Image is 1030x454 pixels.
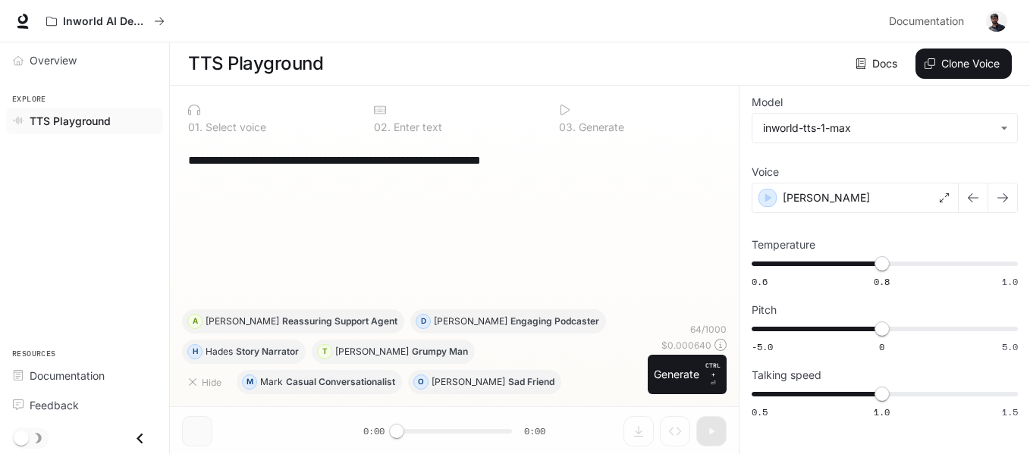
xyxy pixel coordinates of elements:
[752,114,1017,142] div: inworld-tts-1-max
[853,49,903,79] a: Docs
[30,368,105,384] span: Documentation
[783,190,870,205] p: [PERSON_NAME]
[282,317,397,326] p: Reassuring Support Agent
[243,370,256,394] div: M
[206,317,279,326] p: [PERSON_NAME]
[414,370,428,394] div: O
[30,113,111,129] span: TTS Playground
[312,340,475,364] button: T[PERSON_NAME]Grumpy Man
[752,370,821,380] p: Talking speed
[434,317,507,326] p: [PERSON_NAME]
[1002,340,1018,353] span: 5.0
[752,97,783,108] p: Model
[203,122,266,133] p: Select voice
[182,309,404,333] button: A[PERSON_NAME]Reassuring Support Agent
[6,362,163,389] a: Documentation
[206,347,233,356] p: Hades
[374,122,391,133] p: 0 2 .
[1002,405,1018,418] span: 1.5
[432,377,505,387] p: [PERSON_NAME]
[410,309,606,333] button: D[PERSON_NAME]Engaging Podcaster
[981,6,1012,36] button: User avatar
[335,347,409,356] p: [PERSON_NAME]
[260,377,283,387] p: Mark
[986,11,1007,32] img: User avatar
[123,423,157,454] button: Close drawer
[412,347,468,356] p: Grumpy Man
[763,121,993,136] div: inworld-tts-1-max
[286,377,395,387] p: Casual Conversationalist
[705,361,721,379] p: CTRL +
[237,370,402,394] button: MMarkCasual Conversationalist
[6,47,163,74] a: Overview
[508,377,554,387] p: Sad Friend
[391,122,442,133] p: Enter text
[510,317,599,326] p: Engaging Podcaster
[416,309,430,333] div: D
[182,370,231,394] button: Hide
[648,355,727,394] button: GenerateCTRL +⏎
[752,340,773,353] span: -5.0
[188,309,202,333] div: A
[236,347,299,356] p: Story Narrator
[14,429,29,446] span: Dark mode toggle
[889,12,964,31] span: Documentation
[879,340,884,353] span: 0
[63,15,148,28] p: Inworld AI Demos
[1002,275,1018,288] span: 1.0
[30,52,77,68] span: Overview
[559,122,576,133] p: 0 3 .
[752,167,779,177] p: Voice
[752,405,768,418] span: 0.5
[752,240,815,250] p: Temperature
[752,275,768,288] span: 0.6
[705,361,721,388] p: ⏎
[6,108,163,134] a: TTS Playground
[874,275,890,288] span: 0.8
[752,305,777,315] p: Pitch
[188,49,323,79] h1: TTS Playground
[408,370,561,394] button: O[PERSON_NAME]Sad Friend
[318,340,331,364] div: T
[182,340,306,364] button: HHadesStory Narrator
[874,405,890,418] span: 1.0
[30,397,79,413] span: Feedback
[6,392,163,418] a: Feedback
[188,122,203,133] p: 0 1 .
[883,6,975,36] a: Documentation
[39,6,171,36] button: All workspaces
[915,49,1012,79] button: Clone Voice
[188,340,202,364] div: H
[576,122,624,133] p: Generate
